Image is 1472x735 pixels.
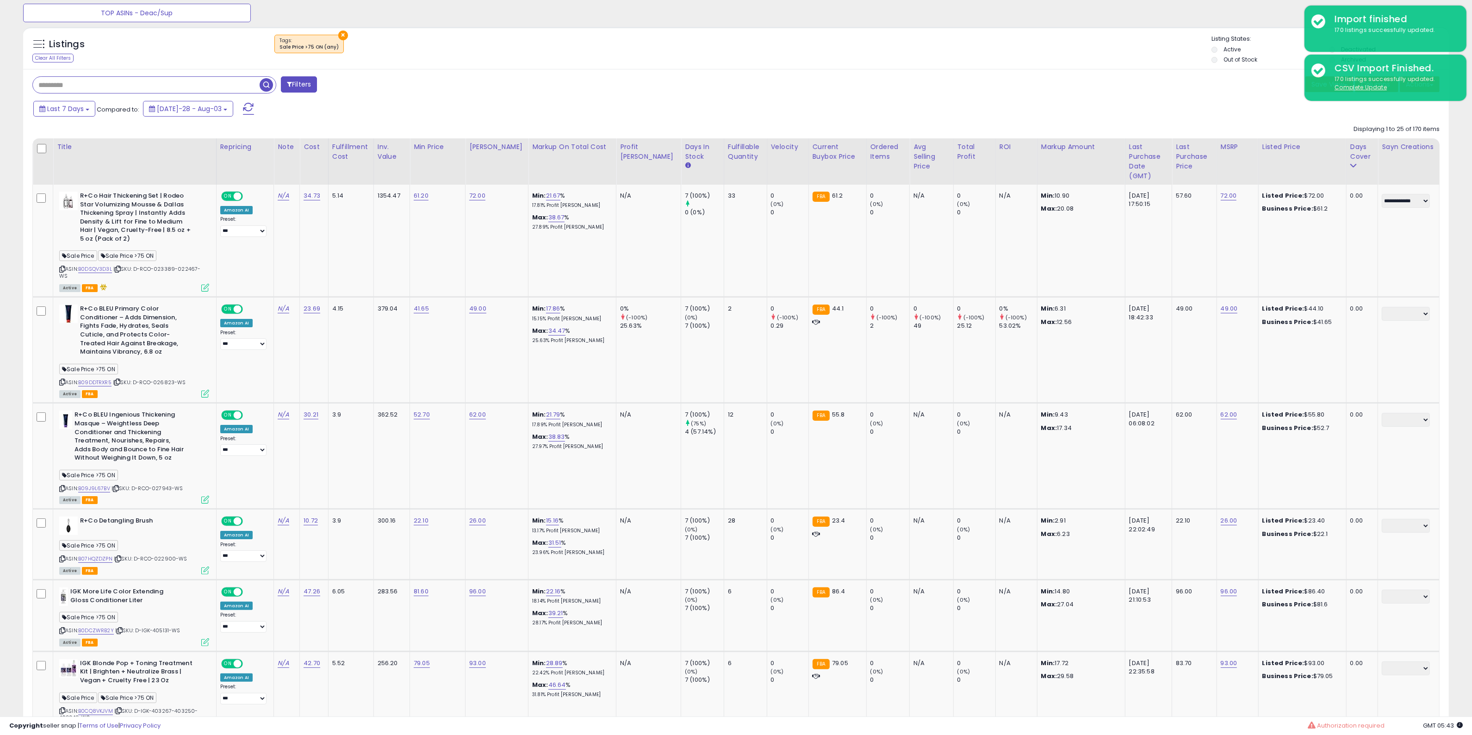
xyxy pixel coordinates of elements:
div: 0 [870,208,909,217]
span: | SKU: D-RCO-022900-WS [114,555,187,562]
b: Max: [532,326,548,335]
p: 15.15% Profit [PERSON_NAME] [532,316,609,322]
span: 55.8 [832,410,845,419]
span: All listings currently available for purchase on Amazon [59,496,81,504]
span: Sale Price [59,250,97,261]
a: 49.00 [469,304,486,313]
span: All listings currently available for purchase on Amazon [59,390,81,398]
div: $44.10 [1262,305,1339,313]
span: 61.2 [832,191,843,200]
label: Active [1224,45,1241,53]
b: Listed Price: [1262,191,1304,200]
div: % [532,411,609,428]
span: 44.1 [832,304,844,313]
i: hazardous material [98,284,107,290]
small: FBA [813,517,830,527]
div: 0 [870,411,909,419]
p: 17.81% Profit [PERSON_NAME] [532,202,609,209]
button: Last 7 Days [33,101,95,117]
small: (0%) [957,420,970,427]
div: Velocity [771,142,805,152]
div: Inv. value [378,142,406,162]
div: 0 [870,305,909,313]
b: Business Price: [1262,318,1313,326]
a: 22.16 [546,587,561,596]
div: 57.60 [1176,192,1210,200]
div: 170 listings successfully updated. [1328,75,1460,92]
div: 0 [771,305,808,313]
div: [PERSON_NAME] [469,142,524,152]
div: Title [57,142,212,152]
span: | SKU: D-RCO-026823-WS [113,379,186,386]
a: 47.26 [304,587,320,596]
a: 21.79 [546,410,560,419]
div: 0 [870,534,909,542]
a: 26.00 [1221,516,1237,525]
div: Sayn Creations [1382,142,1435,152]
div: 53.02% [1000,322,1037,330]
span: ON [222,305,234,313]
b: Max: [532,538,548,547]
div: [DATE] 17:50:15 [1129,192,1165,208]
div: 0 [957,305,995,313]
a: 39.21 [548,609,563,618]
div: 0 (0%) [685,208,724,217]
th: The percentage added to the cost of goods (COGS) that forms the calculator for Min & Max prices. [528,138,616,185]
a: 93.00 [469,659,486,668]
p: 6.23 [1041,530,1118,538]
div: ROI [1000,142,1033,152]
div: % [532,327,609,344]
a: 38.67 [548,213,565,222]
b: Min: [532,191,546,200]
div: 0 [771,428,808,436]
small: (-100%) [777,314,798,321]
a: N/A [278,191,289,200]
div: 49 [913,322,953,330]
a: 96.00 [469,587,486,596]
span: Sale Price >75 ON [59,540,118,551]
div: 22.10 [1176,517,1210,525]
p: 9.43 [1041,411,1118,419]
span: Sale Price >75 ON [98,250,157,261]
a: Terms of Use [79,721,118,730]
div: % [532,539,609,556]
small: (0%) [957,200,970,208]
a: 23.69 [304,304,320,313]
div: N/A [620,411,674,419]
a: 30.21 [304,410,318,419]
strong: Max: [1041,318,1057,326]
div: 2 [728,305,760,313]
div: N/A [620,517,674,525]
div: Current Buybox Price [813,142,863,162]
div: N/A [913,517,946,525]
div: 362.52 [378,411,403,419]
span: OFF [241,305,256,313]
a: 72.00 [469,191,485,200]
small: (-100%) [876,314,898,321]
div: 7 (100%) [685,411,724,419]
a: 52.70 [414,410,430,419]
a: B07HQZDZPN [78,555,112,563]
a: N/A [278,516,289,525]
span: FBA [82,284,98,292]
div: % [532,433,609,450]
div: N/A [913,411,946,419]
span: Sale Price >75 ON [59,364,118,374]
strong: Max: [1041,424,1057,432]
a: 38.83 [548,432,565,442]
span: | SKU: D-RCO-027943-WS [112,485,183,492]
small: FBA [813,411,830,421]
div: 0 [771,411,808,419]
div: 0.00 [1350,192,1371,200]
span: OFF [241,517,256,525]
p: 13.17% Profit [PERSON_NAME] [532,528,609,534]
div: 25.63% [620,322,681,330]
a: 17.86 [546,304,560,313]
div: % [532,213,609,230]
span: | SKU: D-RCO-023389-022467-WS [59,265,201,279]
div: 25.12 [957,322,995,330]
a: 21.67 [546,191,560,200]
div: 0.29 [771,322,808,330]
small: (0%) [771,420,784,427]
span: FBA [82,496,98,504]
